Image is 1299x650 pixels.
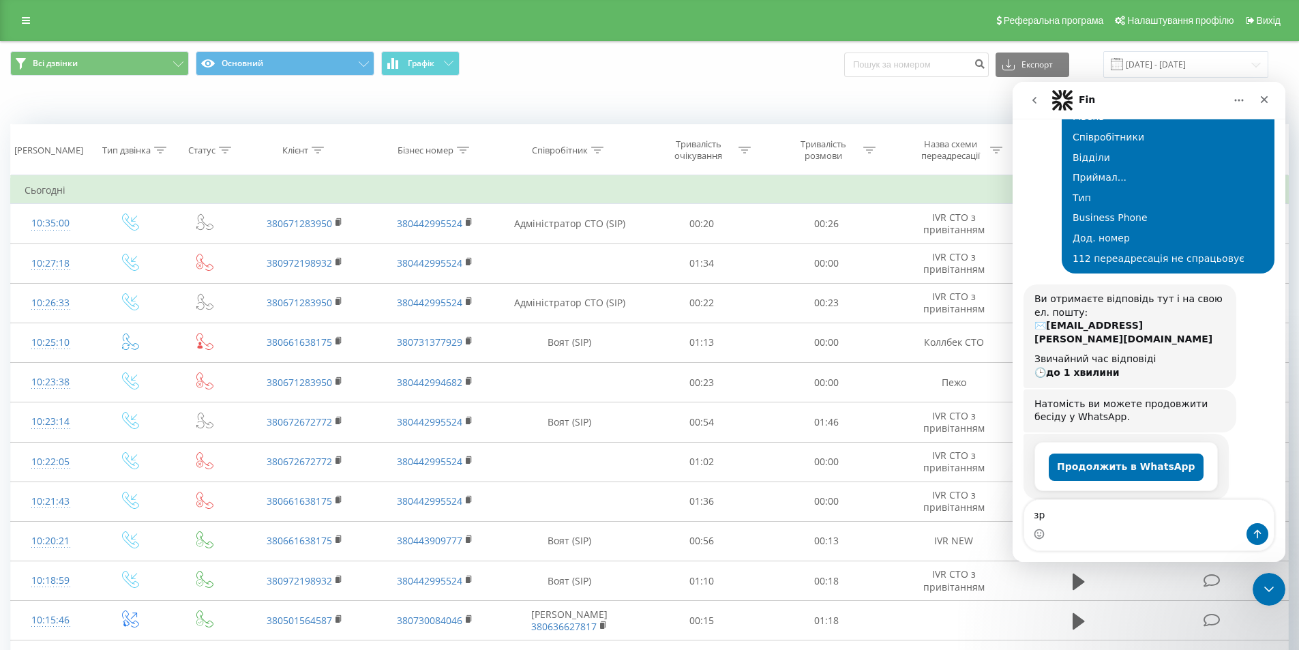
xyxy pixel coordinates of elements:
a: 380671283950 [267,217,332,230]
button: Всі дзвінки [10,51,189,76]
td: 00:56 [640,521,764,561]
td: 00:20 [640,204,764,243]
a: 380672672772 [267,415,332,428]
td: IVR СТО з привітанням [889,402,1018,442]
td: 00:26 [764,204,889,243]
div: Звичайний час відповіді 🕒 [22,271,213,297]
a: 380731377929 [397,336,462,349]
div: Ви отримаєте відповідь тут і на свою ел. пошту: ✉️ [22,211,213,264]
textarea: Ваше сообщение... [12,418,261,441]
td: 00:15 [640,601,764,640]
td: 01:34 [640,243,764,283]
td: IVR СТО з привітанням [889,283,1018,323]
a: 380442995524 [397,217,462,230]
td: IVR СТО з привітанням [889,482,1018,521]
a: 380730084046 [397,614,462,627]
td: 00:00 [764,243,889,283]
td: Адміністратор СТО (SIP) [500,204,640,243]
div: Відділи [60,70,251,83]
a: 380442995524 [397,574,462,587]
div: Дод. номер [60,150,251,164]
a: 380442995524 [397,455,462,468]
a: 380442994682 [397,376,462,389]
td: 00:00 [764,363,889,402]
b: до 1 хвилини [33,285,107,296]
a: 380972198932 [267,256,332,269]
div: Натомість ви можете продовжити бесіду у WhatsApp. [22,316,213,342]
iframe: Intercom live chat [1013,82,1285,562]
td: 01:18 [764,601,889,640]
div: [PERSON_NAME] [14,145,83,156]
div: Ви отримаєте відповідь тут і на свою ел. пошту:✉️[EMAIL_ADDRESS][PERSON_NAME][DOMAIN_NAME]Звичайн... [11,203,224,306]
td: 00:22 [640,283,764,323]
div: 10:23:14 [25,409,77,435]
td: 00:00 [764,442,889,482]
td: IVR NEW [889,521,1018,561]
td: 00:00 [764,482,889,521]
td: Пежо [889,363,1018,402]
td: IVR СТО з привітанням [889,243,1018,283]
div: Fin говорит… [11,203,262,308]
div: Тип дзвінка [102,145,151,156]
span: Графік [408,59,434,68]
td: Воят (SIP) [500,561,640,601]
td: 01:46 [764,402,889,442]
a: 380636627817 [531,620,597,633]
button: Отправить сообщение… [234,441,256,463]
td: 01:13 [640,323,764,362]
a: 380442995524 [397,256,462,269]
td: IVR СТО з привітанням [889,561,1018,601]
button: Експорт [996,53,1069,77]
td: 00:23 [640,363,764,402]
td: 00:23 [764,283,889,323]
td: 01:02 [640,442,764,482]
td: 00:18 [764,561,889,601]
td: 00:54 [640,402,764,442]
td: Адміністратор СТО (SIP) [500,283,640,323]
a: 380671283950 [267,376,332,389]
div: Співробітники [60,49,251,63]
input: Пошук за номером [844,53,989,77]
button: Графік [381,51,460,76]
div: Fin говорит… [11,308,262,352]
div: 10:26:33 [25,290,77,316]
a: 380443909777 [397,534,462,547]
span: Налаштування профілю [1127,15,1234,26]
div: Бізнес номер [398,145,453,156]
a: 380442995524 [397,415,462,428]
td: Воят (SIP) [500,402,640,442]
div: 10:18:59 [25,567,77,594]
div: Тривалість розмови [787,138,860,162]
div: Натомість ви можете продовжити бесіду у WhatsApp. [11,308,224,351]
a: 380501564587 [267,614,332,627]
button: Продолжить в WhatsApp [36,372,191,399]
td: [PERSON_NAME] [500,601,640,640]
span: Вихід [1257,15,1281,26]
div: 10:21:43 [25,488,77,515]
td: 00:00 [764,323,889,362]
a: 380442995524 [397,296,462,309]
div: Приймал... [60,89,251,103]
div: 10:35:00 [25,210,77,237]
div: Назва схеми переадресації [914,138,987,162]
a: 380661638175 [267,494,332,507]
div: Статус [188,145,215,156]
a: 380671283950 [267,296,332,309]
div: 112 переадресація не спрацьовує [60,171,251,184]
td: IVR СТО з привітанням [889,442,1018,482]
div: Клієнт [282,145,308,156]
div: Fin говорит… [11,352,262,447]
div: Тривалість очікування [662,138,735,162]
td: Воят (SIP) [500,323,640,362]
div: 10:15:46 [25,607,77,634]
div: Тип [60,110,251,123]
span: Всі дзвінки [33,58,78,69]
b: [EMAIL_ADDRESS][PERSON_NAME][DOMAIN_NAME] [22,238,200,263]
div: 10:27:18 [25,250,77,277]
a: 380661638175 [267,534,332,547]
a: 380672672772 [267,455,332,468]
a: 380661638175 [267,336,332,349]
